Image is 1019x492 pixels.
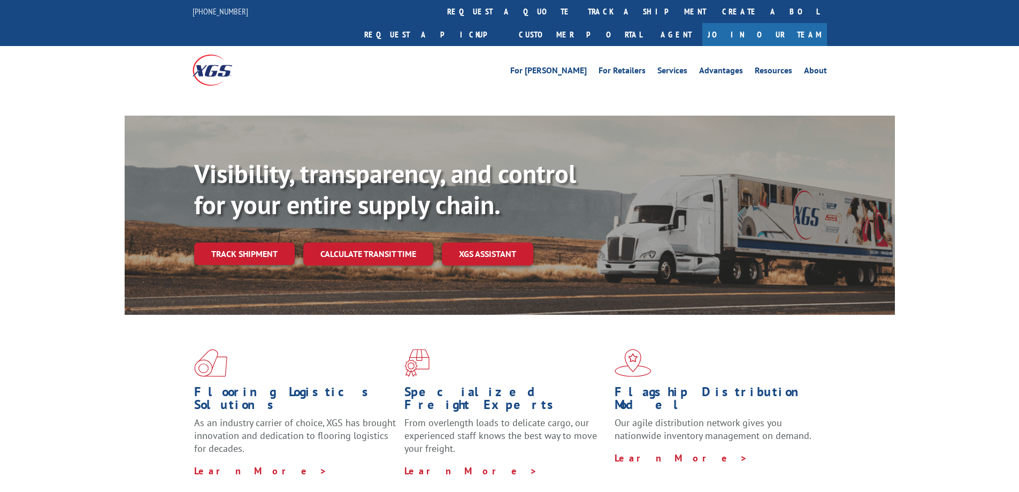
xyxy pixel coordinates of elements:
[194,349,227,377] img: xgs-icon-total-supply-chain-intelligence-red
[194,157,576,221] b: Visibility, transparency, and control for your entire supply chain.
[699,66,743,78] a: Advantages
[510,66,587,78] a: For [PERSON_NAME]
[615,385,817,417] h1: Flagship Distribution Model
[194,243,295,265] a: Track shipment
[194,465,327,477] a: Learn More >
[755,66,792,78] a: Resources
[615,452,748,464] a: Learn More >
[615,417,811,442] span: Our agile distribution network gives you nationwide inventory management on demand.
[650,23,702,46] a: Agent
[442,243,533,266] a: XGS ASSISTANT
[194,385,396,417] h1: Flooring Logistics Solutions
[404,349,430,377] img: xgs-icon-focused-on-flooring-red
[657,66,687,78] a: Services
[615,349,652,377] img: xgs-icon-flagship-distribution-model-red
[404,385,607,417] h1: Specialized Freight Experts
[404,465,538,477] a: Learn More >
[356,23,511,46] a: Request a pickup
[194,417,396,455] span: As an industry carrier of choice, XGS has brought innovation and dedication to flooring logistics...
[804,66,827,78] a: About
[404,417,607,464] p: From overlength loads to delicate cargo, our experienced staff knows the best way to move your fr...
[511,23,650,46] a: Customer Portal
[303,243,433,266] a: Calculate transit time
[599,66,646,78] a: For Retailers
[193,6,248,17] a: [PHONE_NUMBER]
[702,23,827,46] a: Join Our Team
